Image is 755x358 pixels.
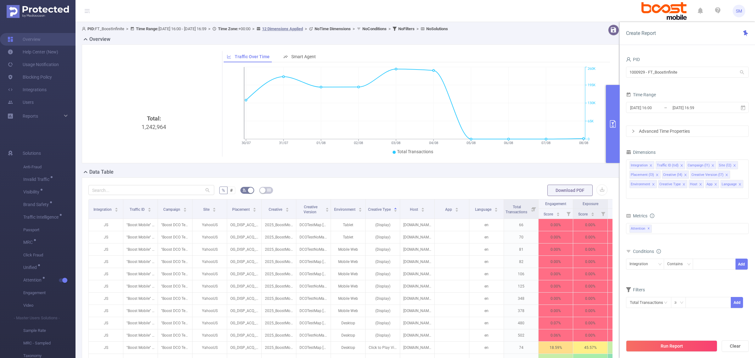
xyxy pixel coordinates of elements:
[8,83,47,96] a: Integrations
[331,280,365,292] p: Mobile Web
[213,207,216,209] i: icon: caret-up
[269,207,283,212] span: Creative
[591,211,594,213] i: icon: caret-up
[429,141,438,145] tspan: 04/08
[400,243,434,255] p: [DOMAIN_NAME]
[262,256,296,268] p: 2025_BoostMobile_StoreLocator_160x600.zip [5403511]
[588,101,596,105] tspan: 130K
[213,209,216,211] i: icon: caret-down
[262,268,296,280] p: 2025_BoostMobile_StoreLocator_728x90.zip [5403590]
[193,231,227,243] p: YahooUS
[556,211,560,215] div: Sort
[394,207,397,209] i: icon: caret-up
[421,207,425,209] i: icon: caret-up
[262,231,296,243] p: 2025_BoostMobile_StoreLocator_300x250.zip [5377429]
[23,249,75,261] span: Click Fraud
[147,115,161,122] b: Total:
[296,219,331,231] p: DCOTestMap [37668810]
[626,57,640,62] span: PID
[391,141,400,145] tspan: 03/08
[285,207,289,209] i: icon: caret-up
[303,26,309,31] span: >
[662,171,689,179] li: Creative (l4)
[688,161,710,170] div: Campaign (l1)
[633,249,661,254] span: Conditions
[193,280,227,292] p: YahooUS
[23,324,75,337] span: Sample Rate
[88,185,214,195] input: Search...
[89,256,123,268] p: JS
[689,180,704,188] li: Host
[93,207,113,212] span: Integration
[115,209,118,211] i: icon: caret-down
[719,161,731,170] div: Site (l2)
[415,26,421,31] span: >
[123,256,158,268] p: "Boost Mobile" [27637]
[222,188,225,193] span: %
[608,268,642,280] p: 0.00 %
[629,259,652,269] div: Integration
[398,26,415,31] b: No Filters
[23,224,75,236] span: Passport
[426,26,448,31] b: No Solutions
[588,67,596,71] tspan: 260K
[87,26,95,31] b: PID:
[291,54,316,59] span: Smart Agent
[82,26,448,31] span: FT_BoostInfinite [DATE] 16:00 - [DATE] 16:59 +00:00
[23,287,75,299] span: Engagement
[115,207,118,209] i: icon: caret-up
[23,202,51,207] span: Brand Safety
[539,231,573,243] p: 0.00 %
[368,207,392,212] span: Creative Type
[123,268,158,280] p: "Boost Mobile" [27637]
[158,280,192,292] p: "Boost DCO Test FY25" [280591]
[351,26,357,31] span: >
[504,219,538,231] p: 66
[91,114,217,220] div: 1,242,964
[504,268,538,280] p: 106
[629,161,654,169] li: Integration
[212,207,216,210] div: Sort
[315,26,351,31] b: No Time Dimensions
[599,209,607,219] i: Filter menu
[366,231,400,243] p: (Display)
[722,180,737,188] div: Language
[193,243,227,255] p: YahooUS
[89,231,123,243] p: JS
[736,5,742,17] span: SM
[466,141,475,145] tspan: 05/08
[556,214,560,215] i: icon: caret-down
[544,212,554,216] span: Score
[163,207,181,212] span: Campaign
[316,141,325,145] tspan: 01/08
[331,256,365,268] p: Mobile Web
[631,161,648,170] div: Integration
[705,180,719,188] li: App
[578,212,589,216] span: Score
[504,293,538,305] p: 348
[296,243,331,255] p: DCOTestNoMap [37757553]
[203,207,210,212] span: Site
[250,26,256,31] span: >
[241,141,250,145] tspan: 30/07
[397,149,433,154] span: Total Transactions
[667,259,687,269] div: Contains
[331,243,365,255] p: Mobile Web
[400,231,434,243] p: [DOMAIN_NAME]
[23,161,75,173] span: Anti-Fraud
[253,207,256,209] i: icon: caret-up
[115,207,118,210] div: Sort
[158,293,192,305] p: "Boost DCO Test FY25" [280591]
[573,231,607,243] p: 0.00 %
[672,103,723,112] input: End date
[573,280,607,292] p: 0.00 %
[707,180,713,188] div: App
[218,26,238,31] b: Time Zone:
[387,26,393,31] span: >
[23,278,44,282] span: Attention
[680,164,683,168] i: icon: close
[158,231,192,243] p: "Boost DCO Test FY25" [280591]
[296,231,331,243] p: DCOTestNoMap [37668809]
[529,199,538,219] i: Filter menu
[193,219,227,231] p: YahooUS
